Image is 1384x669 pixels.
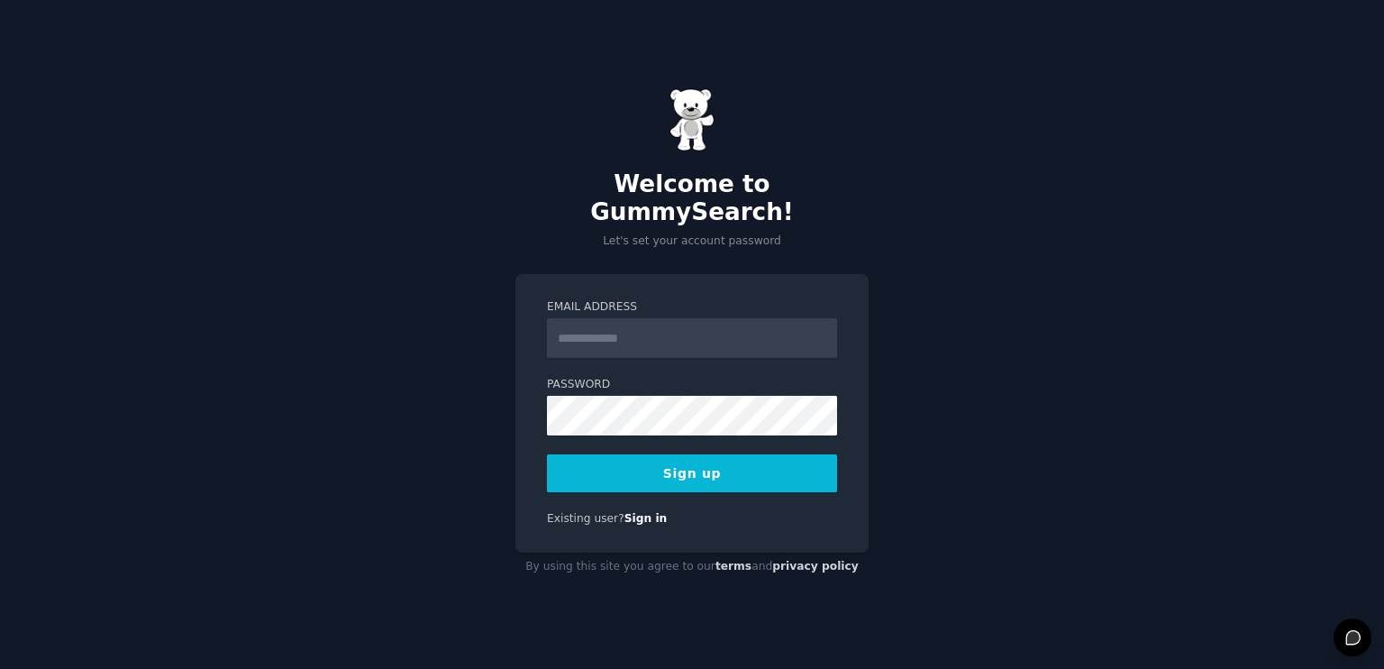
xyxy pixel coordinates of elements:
[669,88,715,151] img: Gummy Bear
[515,553,869,582] div: By using this site you agree to our and
[772,560,859,573] a: privacy policy
[547,454,837,492] button: Sign up
[547,512,624,525] span: Existing user?
[547,299,837,316] label: Email Address
[515,170,869,227] h2: Welcome to GummySearch!
[515,234,869,250] p: Let's set your account password
[715,560,751,573] a: terms
[547,377,837,393] label: Password
[624,512,668,525] a: Sign in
